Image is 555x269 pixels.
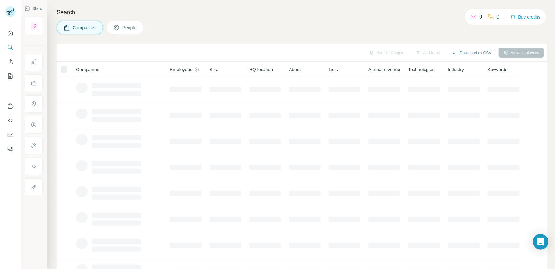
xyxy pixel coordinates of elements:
button: Quick start [5,27,16,39]
button: Feedback [5,143,16,155]
button: Show [20,4,47,14]
h4: Search [57,8,547,17]
span: HQ location [249,66,273,73]
span: Technologies [408,66,435,73]
span: People [122,24,137,31]
span: Companies [73,24,96,31]
span: Companies [76,66,99,73]
button: Enrich CSV [5,56,16,68]
button: Dashboard [5,129,16,141]
button: Search [5,42,16,53]
button: Download as CSV [447,48,496,58]
span: Keywords [488,66,508,73]
span: Size [210,66,218,73]
div: Open Intercom Messenger [533,234,548,250]
p: 0 [480,13,482,21]
button: My lists [5,70,16,82]
span: Industry [448,66,464,73]
span: About [289,66,301,73]
span: Employees [170,66,192,73]
span: Annual revenue [368,66,400,73]
button: Use Surfe API [5,115,16,126]
span: Lists [329,66,338,73]
p: 0 [497,13,500,21]
button: Buy credits [510,12,541,21]
button: Use Surfe on LinkedIn [5,100,16,112]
